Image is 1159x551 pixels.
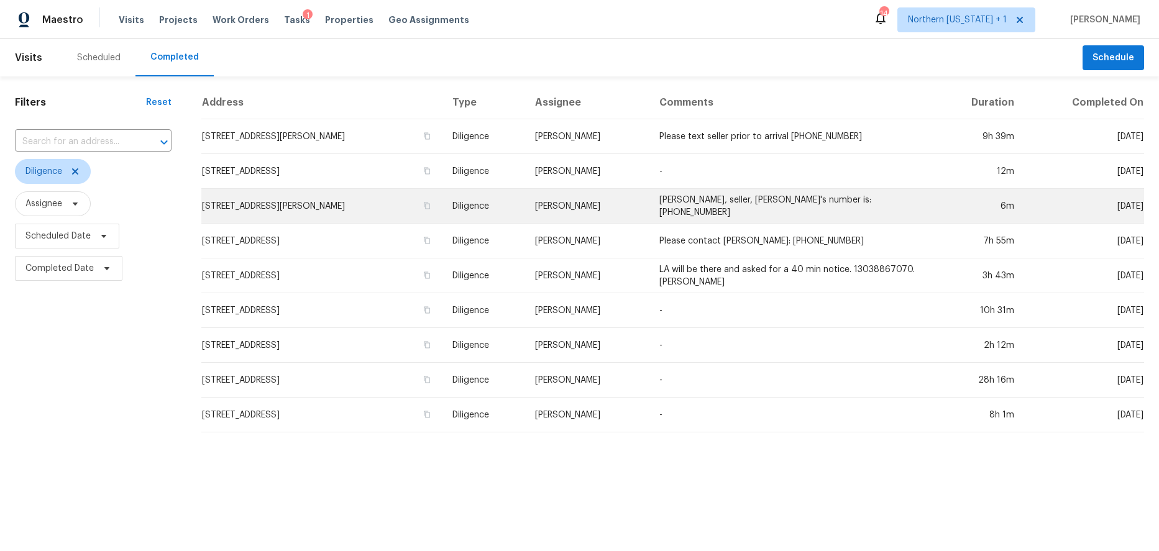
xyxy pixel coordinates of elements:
[77,52,121,64] div: Scheduled
[1024,363,1144,398] td: [DATE]
[1024,258,1144,293] td: [DATE]
[25,165,62,178] span: Diligence
[25,262,94,275] span: Completed Date
[15,132,137,152] input: Search for an address...
[201,328,442,363] td: [STREET_ADDRESS]
[421,130,433,142] button: Copy Address
[325,14,373,26] span: Properties
[1024,293,1144,328] td: [DATE]
[1065,14,1140,26] span: [PERSON_NAME]
[442,119,525,154] td: Diligence
[649,328,932,363] td: -
[119,14,144,26] span: Visits
[421,409,433,420] button: Copy Address
[649,224,932,258] td: Please contact [PERSON_NAME]: [PHONE_NUMBER]
[1024,189,1144,224] td: [DATE]
[442,293,525,328] td: Diligence
[201,154,442,189] td: [STREET_ADDRESS]
[146,96,172,109] div: Reset
[932,398,1024,432] td: 8h 1m
[201,189,442,224] td: [STREET_ADDRESS][PERSON_NAME]
[201,363,442,398] td: [STREET_ADDRESS]
[442,154,525,189] td: Diligence
[932,86,1024,119] th: Duration
[388,14,469,26] span: Geo Assignments
[525,363,649,398] td: [PERSON_NAME]
[442,363,525,398] td: Diligence
[421,200,433,211] button: Copy Address
[525,119,649,154] td: [PERSON_NAME]
[932,258,1024,293] td: 3h 43m
[159,14,198,26] span: Projects
[525,293,649,328] td: [PERSON_NAME]
[201,293,442,328] td: [STREET_ADDRESS]
[908,14,1007,26] span: Northern [US_STATE] + 1
[932,293,1024,328] td: 10h 31m
[442,189,525,224] td: Diligence
[525,398,649,432] td: [PERSON_NAME]
[442,258,525,293] td: Diligence
[525,189,649,224] td: [PERSON_NAME]
[421,235,433,246] button: Copy Address
[649,293,932,328] td: -
[201,86,442,119] th: Address
[525,86,649,119] th: Assignee
[201,224,442,258] td: [STREET_ADDRESS]
[649,119,932,154] td: Please text seller prior to arrival [PHONE_NUMBER]
[201,258,442,293] td: [STREET_ADDRESS]
[1024,86,1144,119] th: Completed On
[421,374,433,385] button: Copy Address
[442,328,525,363] td: Diligence
[201,119,442,154] td: [STREET_ADDRESS][PERSON_NAME]
[150,51,199,63] div: Completed
[649,189,932,224] td: [PERSON_NAME], seller, [PERSON_NAME]'s number is: [PHONE_NUMBER]
[42,14,83,26] span: Maestro
[421,270,433,281] button: Copy Address
[1024,328,1144,363] td: [DATE]
[201,398,442,432] td: [STREET_ADDRESS]
[525,328,649,363] td: [PERSON_NAME]
[25,230,91,242] span: Scheduled Date
[932,224,1024,258] td: 7h 55m
[932,328,1024,363] td: 2h 12m
[421,304,433,316] button: Copy Address
[525,154,649,189] td: [PERSON_NAME]
[1024,398,1144,432] td: [DATE]
[284,16,310,24] span: Tasks
[1093,50,1134,66] span: Schedule
[649,154,932,189] td: -
[213,14,269,26] span: Work Orders
[303,9,313,22] div: 1
[932,363,1024,398] td: 28h 16m
[649,258,932,293] td: LA will be there and asked for a 40 min notice. 13038867070. [PERSON_NAME]
[15,44,42,71] span: Visits
[155,134,173,151] button: Open
[649,86,932,119] th: Comments
[421,339,433,350] button: Copy Address
[1024,154,1144,189] td: [DATE]
[25,198,62,210] span: Assignee
[421,165,433,176] button: Copy Address
[649,363,932,398] td: -
[525,258,649,293] td: [PERSON_NAME]
[1024,119,1144,154] td: [DATE]
[442,86,525,119] th: Type
[932,119,1024,154] td: 9h 39m
[442,224,525,258] td: Diligence
[1024,224,1144,258] td: [DATE]
[932,154,1024,189] td: 12m
[932,189,1024,224] td: 6m
[15,96,146,109] h1: Filters
[1083,45,1144,71] button: Schedule
[649,398,932,432] td: -
[442,398,525,432] td: Diligence
[525,224,649,258] td: [PERSON_NAME]
[879,7,888,20] div: 14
